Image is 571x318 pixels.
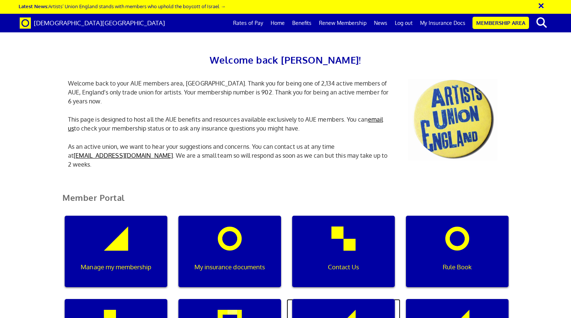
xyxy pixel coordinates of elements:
a: News [370,14,391,32]
p: Contact Us [297,262,390,272]
h2: Member Portal [57,193,514,211]
h2: Welcome back [PERSON_NAME]! [62,52,509,68]
p: Manage my membership [70,262,162,272]
span: [DEMOGRAPHIC_DATA][GEOGRAPHIC_DATA] [34,19,165,27]
a: Latest News:Artists’ Union England stands with members who uphold the boycott of Israel → [19,3,225,9]
a: Brand [DEMOGRAPHIC_DATA][GEOGRAPHIC_DATA] [14,14,171,32]
button: search [530,15,553,30]
a: My insurance documents [173,216,287,299]
a: [EMAIL_ADDRESS][DOMAIN_NAME] [74,152,173,159]
strong: Latest News: [19,3,48,9]
a: Membership Area [472,17,529,29]
a: My Insurance Docs [416,14,469,32]
p: Rule Book [411,262,503,272]
p: Welcome back to your AUE members area, [GEOGRAPHIC_DATA]. Thank you for being one of 2,134 active... [62,79,397,106]
a: Benefits [288,14,315,32]
a: Renew Membership [315,14,370,32]
a: Manage my membership [59,216,173,299]
a: Log out [391,14,416,32]
p: My insurance documents [184,262,276,272]
p: As an active union, we want to hear your suggestions and concerns. You can contact us at any time... [62,142,397,169]
a: Contact Us [287,216,400,299]
a: Home [267,14,288,32]
p: This page is designed to host all the AUE benefits and resources available exclusively to AUE mem... [62,115,397,133]
a: Rule Book [400,216,514,299]
a: Rates of Pay [229,14,267,32]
